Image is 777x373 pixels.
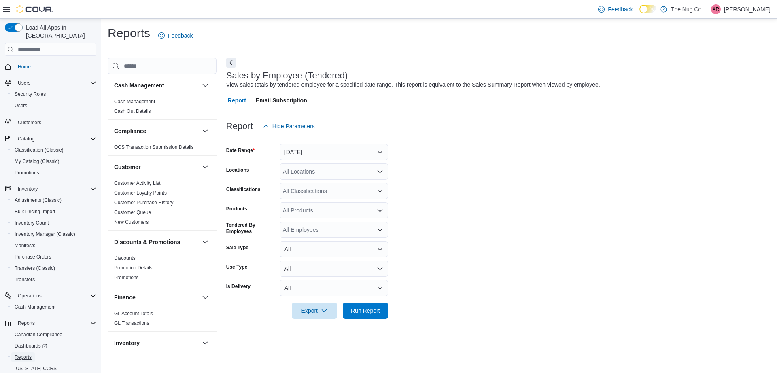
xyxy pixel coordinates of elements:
[8,195,100,206] button: Adjustments (Classic)
[15,354,32,360] span: Reports
[11,101,96,110] span: Users
[15,231,75,237] span: Inventory Manager (Classic)
[15,343,47,349] span: Dashboards
[114,199,174,206] span: Customer Purchase History
[114,339,199,347] button: Inventory
[11,218,96,228] span: Inventory Count
[226,58,236,68] button: Next
[23,23,96,40] span: Load All Apps in [GEOGRAPHIC_DATA]
[259,118,318,134] button: Hide Parameters
[2,183,100,195] button: Inventory
[11,195,96,205] span: Adjustments (Classic)
[8,229,100,240] button: Inventory Manager (Classic)
[15,242,35,249] span: Manifests
[114,265,153,271] span: Promotion Details
[11,207,59,216] a: Bulk Pricing Import
[351,307,380,315] span: Run Report
[11,145,67,155] a: Classification (Classic)
[114,255,136,261] a: Discounts
[595,1,636,17] a: Feedback
[226,167,249,173] label: Locations
[226,206,247,212] label: Products
[15,147,64,153] span: Classification (Classic)
[226,264,247,270] label: Use Type
[18,186,38,192] span: Inventory
[8,340,100,352] a: Dashboards
[2,133,100,144] button: Catalog
[114,310,153,317] span: GL Account Totals
[2,116,100,128] button: Customers
[226,222,276,235] label: Tendered By Employees
[8,89,100,100] button: Security Roles
[297,303,332,319] span: Export
[226,71,348,81] h3: Sales by Employee (Tendered)
[168,32,193,40] span: Feedback
[8,263,100,274] button: Transfers (Classic)
[15,318,38,328] button: Reports
[114,210,151,215] a: Customer Queue
[639,13,640,14] span: Dark Mode
[155,28,196,44] a: Feedback
[8,301,100,313] button: Cash Management
[15,291,96,301] span: Operations
[15,170,39,176] span: Promotions
[377,168,383,175] button: Open list of options
[11,275,96,284] span: Transfers
[15,184,96,194] span: Inventory
[226,244,248,251] label: Sale Type
[226,81,600,89] div: View sales totals by tendered employee for a specified date range. This report is equivalent to t...
[11,341,50,351] a: Dashboards
[226,186,261,193] label: Classifications
[114,320,149,326] a: GL Transactions
[114,127,199,135] button: Compliance
[114,180,161,186] a: Customer Activity List
[114,219,149,225] span: New Customers
[18,320,35,326] span: Reports
[11,145,96,155] span: Classification (Classic)
[11,218,52,228] a: Inventory Count
[114,274,139,281] span: Promotions
[15,197,62,203] span: Adjustments (Classic)
[11,252,96,262] span: Purchase Orders
[15,158,59,165] span: My Catalog (Classic)
[706,4,708,14] p: |
[114,238,199,246] button: Discounts & Promotions
[228,92,246,108] span: Report
[108,97,217,119] div: Cash Management
[15,331,62,338] span: Canadian Compliance
[108,142,217,155] div: Compliance
[15,365,57,372] span: [US_STATE] CCRS
[15,208,55,215] span: Bulk Pricing Import
[11,101,30,110] a: Users
[11,157,63,166] a: My Catalog (Classic)
[15,318,96,328] span: Reports
[280,144,388,160] button: [DATE]
[377,207,383,214] button: Open list of options
[200,162,210,172] button: Customer
[11,275,38,284] a: Transfers
[11,241,38,250] a: Manifests
[15,220,49,226] span: Inventory Count
[713,4,720,14] span: AR
[18,119,41,126] span: Customers
[108,309,217,331] div: Finance
[8,329,100,340] button: Canadian Compliance
[114,209,151,216] span: Customer Queue
[11,341,96,351] span: Dashboards
[15,117,96,127] span: Customers
[280,241,388,257] button: All
[2,318,100,329] button: Reports
[18,292,42,299] span: Operations
[114,99,155,104] a: Cash Management
[114,81,199,89] button: Cash Management
[114,293,136,301] h3: Finance
[18,136,34,142] span: Catalog
[15,118,45,127] a: Customers
[114,98,155,105] span: Cash Management
[114,163,199,171] button: Customer
[11,207,96,216] span: Bulk Pricing Import
[11,229,79,239] a: Inventory Manager (Classic)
